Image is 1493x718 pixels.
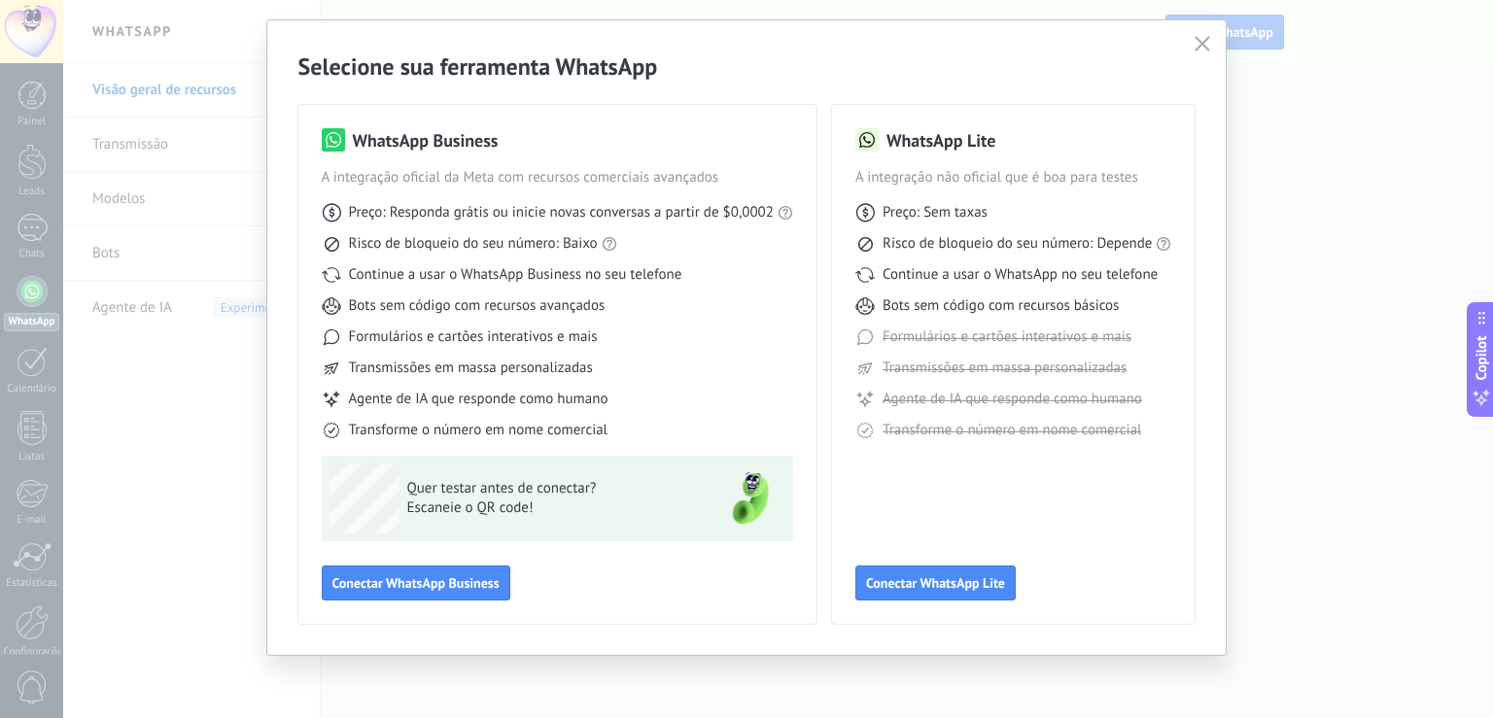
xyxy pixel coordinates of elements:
[349,234,598,254] span: Risco de bloqueio do seu número: Baixo
[407,498,691,518] span: Escaneie o QR code!
[407,479,691,498] span: Quer testar antes de conectar?
[883,203,988,222] span: Preço: Sem taxas
[883,421,1141,440] span: Transforme o número em nome comercial
[349,296,606,316] span: Bots sem código com recursos avançados
[298,51,1196,82] h2: Selecione sua ferramenta WhatsApp
[349,390,608,409] span: Agente de IA que responde como humano
[855,565,1016,600] button: Conectar WhatsApp Lite
[883,359,1127,378] span: Transmissões em massa personalizadas
[883,265,1158,285] span: Continue a usar o WhatsApp no seu telefone
[883,390,1142,409] span: Agente de IA que responde como humano
[349,359,593,378] span: Transmissões em massa personalizadas
[322,565,510,600] button: Conectar WhatsApp Business
[1472,335,1491,380] span: Copilot
[886,128,995,153] h3: WhatsApp Lite
[866,576,1005,590] span: Conectar WhatsApp Lite
[349,421,608,440] span: Transforme o número em nome comercial
[883,234,1153,254] span: Risco de bloqueio do seu número: Depende
[349,327,598,347] span: Formulários e cartões interativos e mais
[332,576,500,590] span: Conectar WhatsApp Business
[855,168,1172,188] span: A integração não oficial que é boa para testes
[353,128,499,153] h3: WhatsApp Business
[715,463,785,533] img: green-phone.png
[322,168,793,188] span: A integração oficial da Meta com recursos comerciais avançados
[883,327,1131,347] span: Formulários e cartões interativos e mais
[349,265,682,285] span: Continue a usar o WhatsApp Business no seu telefone
[349,203,774,222] span: Preço: Responda grátis ou inicie novas conversas a partir de $0,0002
[883,296,1119,316] span: Bots sem código com recursos básicos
